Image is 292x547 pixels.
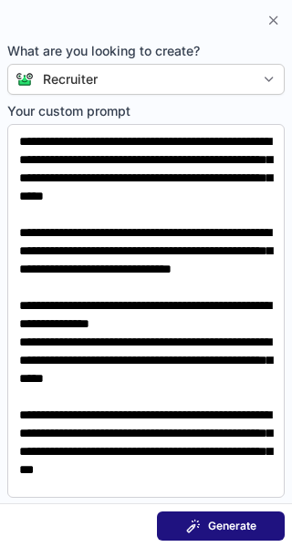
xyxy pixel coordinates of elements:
span: Generate [208,519,256,533]
div: Recruiter [43,70,98,88]
span: Your custom prompt [7,102,285,120]
textarea: Your custom prompt [7,124,285,498]
img: Connie from ContactOut [8,72,34,87]
button: Generate [157,511,285,541]
span: What are you looking to create? [7,42,285,60]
